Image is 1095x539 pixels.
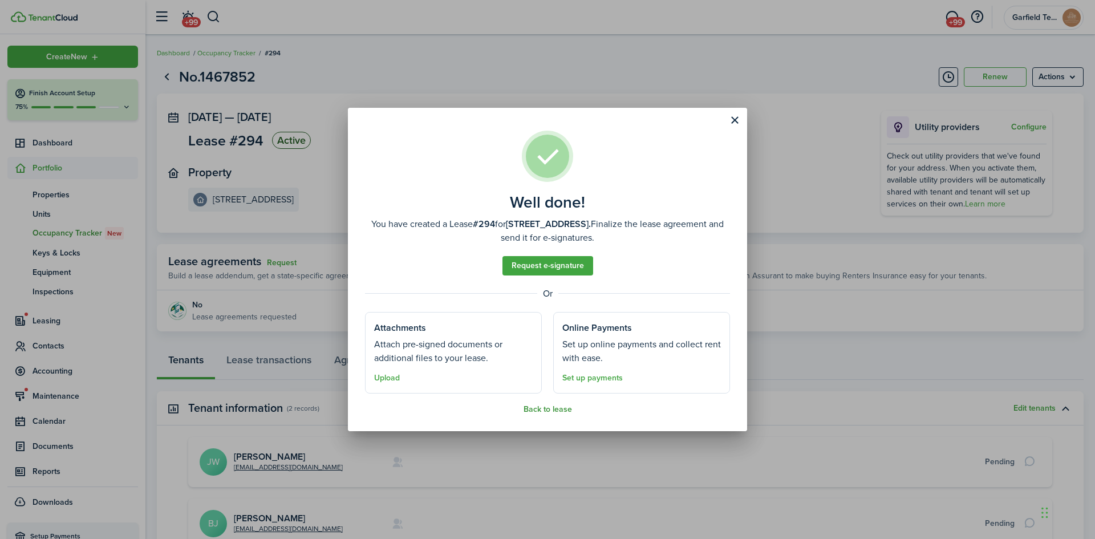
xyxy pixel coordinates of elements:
[562,321,632,335] well-done-section-title: Online Payments
[1041,496,1048,530] div: Drag
[562,338,721,365] well-done-section-description: Set up online payments and collect rent with ease.
[510,193,585,212] well-done-title: Well done!
[365,217,730,245] well-done-description: You have created a Lease for Finalize the lease agreement and send it for e-signatures.
[473,217,495,230] b: #294
[365,287,730,301] well-done-separator: Or
[562,374,623,383] a: Set up payments
[374,374,400,383] button: Upload
[524,405,572,414] button: Back to lease
[1038,484,1095,539] iframe: Chat Widget
[502,256,593,275] a: Request e-signature
[506,217,591,230] b: [STREET_ADDRESS].
[725,111,744,130] button: Close modal
[374,338,533,365] well-done-section-description: Attach pre-signed documents or additional files to your lease.
[374,321,426,335] well-done-section-title: Attachments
